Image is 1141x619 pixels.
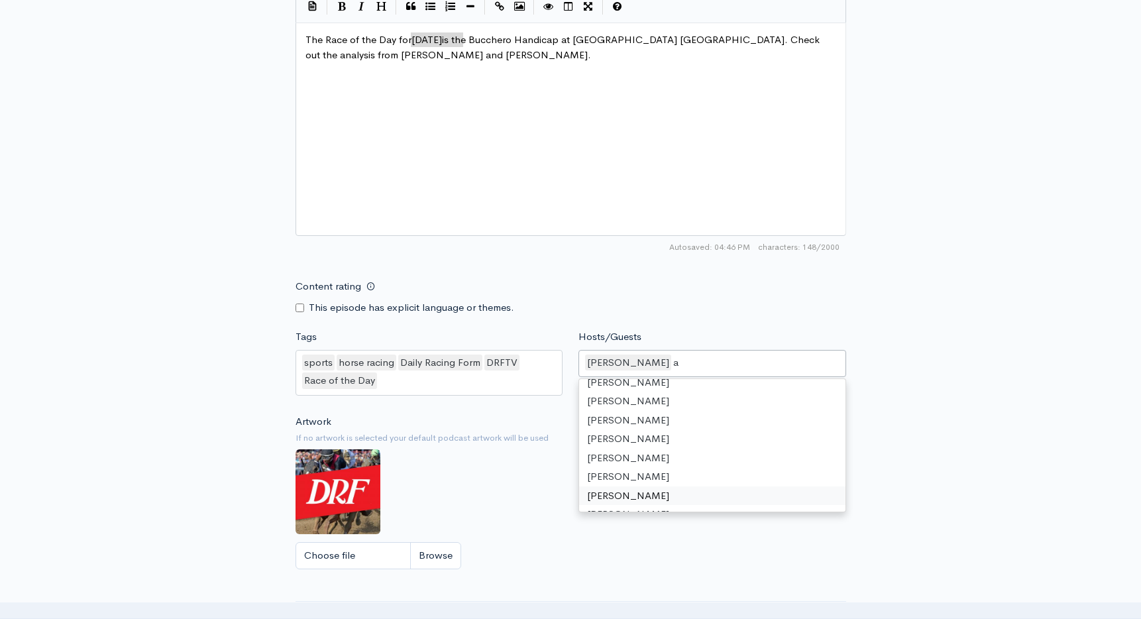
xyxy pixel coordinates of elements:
span: [DATE] [411,33,442,46]
small: If no artwork is selected your default podcast artwork will be used [296,431,846,445]
div: sports [302,355,335,371]
label: Tags [296,329,317,345]
div: [PERSON_NAME] [579,373,845,392]
span: 148/2000 [758,241,840,253]
span: Autosaved: 04:46 PM [669,241,750,253]
div: horse racing [337,355,396,371]
div: [PERSON_NAME] [579,392,845,411]
label: This episode has explicit language or themes. [309,300,514,315]
label: Hosts/Guests [578,329,641,345]
div: [PERSON_NAME] [579,429,845,449]
span: The Race of the Day for is the Bucchero Handicap at [GEOGRAPHIC_DATA] [GEOGRAPHIC_DATA]. Check ou... [305,33,822,61]
div: Daily Racing Form [398,355,482,371]
div: [PERSON_NAME] [579,449,845,468]
div: [PERSON_NAME] [579,467,845,486]
div: Race of the Day [302,372,377,389]
div: DRFTV [484,355,519,371]
label: Content rating [296,273,361,300]
div: [PERSON_NAME] [585,355,671,371]
div: [PERSON_NAME] [579,486,845,506]
div: [PERSON_NAME] [579,411,845,430]
div: [PERSON_NAME] [579,505,845,524]
label: Artwork [296,414,331,429]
